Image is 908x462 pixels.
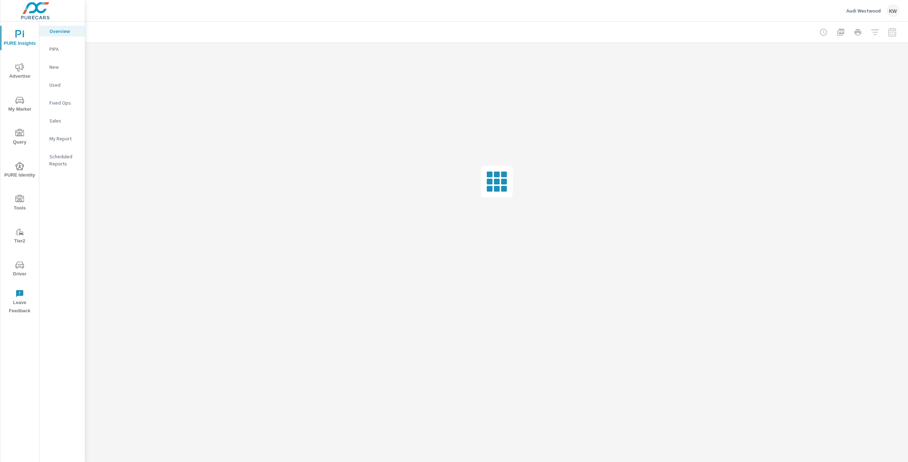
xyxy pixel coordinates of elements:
[3,30,37,48] span: PURE Insights
[49,45,79,53] p: PIPA
[49,117,79,124] p: Sales
[39,26,85,37] div: Overview
[3,162,37,179] span: PURE Identity
[49,63,79,71] p: New
[39,151,85,169] div: Scheduled Reports
[3,195,37,212] span: Tools
[887,4,899,17] div: KW
[49,153,79,167] p: Scheduled Reports
[49,99,79,106] p: Fixed Ops
[49,81,79,88] p: Used
[39,62,85,72] div: New
[0,21,39,318] div: nav menu
[49,28,79,35] p: Overview
[3,63,37,81] span: Advertise
[3,129,37,146] span: Query
[3,96,37,114] span: My Market
[3,289,37,315] span: Leave Feedback
[49,135,79,142] p: My Report
[39,80,85,90] div: Used
[39,97,85,108] div: Fixed Ops
[39,115,85,126] div: Sales
[3,228,37,245] span: Tier2
[39,133,85,144] div: My Report
[846,8,881,14] p: Audi Westwood
[3,261,37,278] span: Driver
[39,44,85,54] div: PIPA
